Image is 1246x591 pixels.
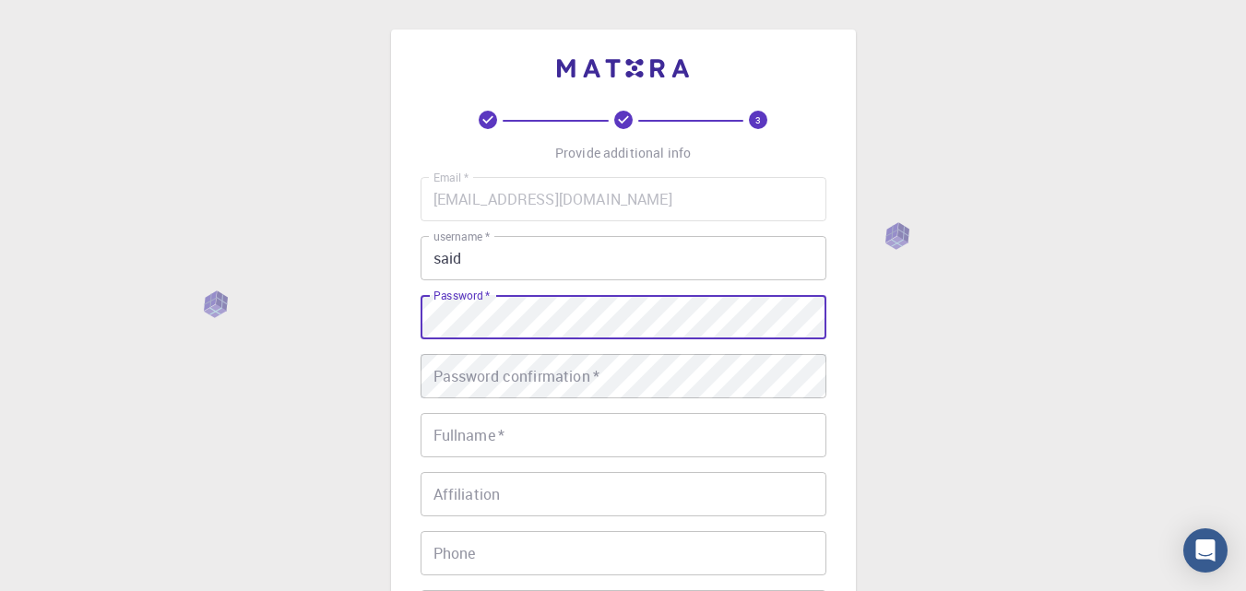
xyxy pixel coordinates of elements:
[433,170,469,185] label: Email
[1183,528,1228,573] div: Open Intercom Messenger
[555,144,691,162] p: Provide additional info
[755,113,761,126] text: 3
[433,288,490,303] label: Password
[433,229,490,244] label: username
